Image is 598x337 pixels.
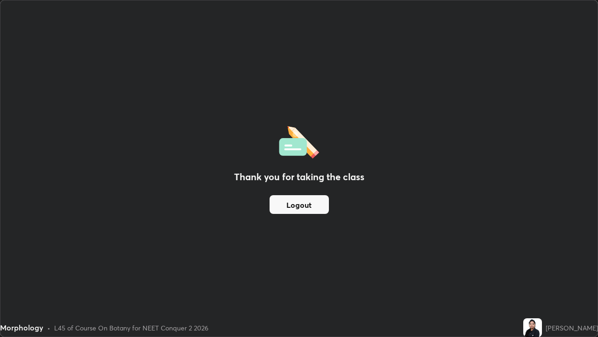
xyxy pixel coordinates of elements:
[47,323,50,333] div: •
[546,323,598,333] div: [PERSON_NAME]
[234,170,364,184] h2: Thank you for taking the class
[270,195,329,214] button: Logout
[279,123,319,159] img: offlineFeedback.1438e8b3.svg
[54,323,208,333] div: L45 of Course On Botany for NEET Conquer 2 2026
[523,318,542,337] img: f7eccc8ec5de4befb7241ed3494b9f8e.jpg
